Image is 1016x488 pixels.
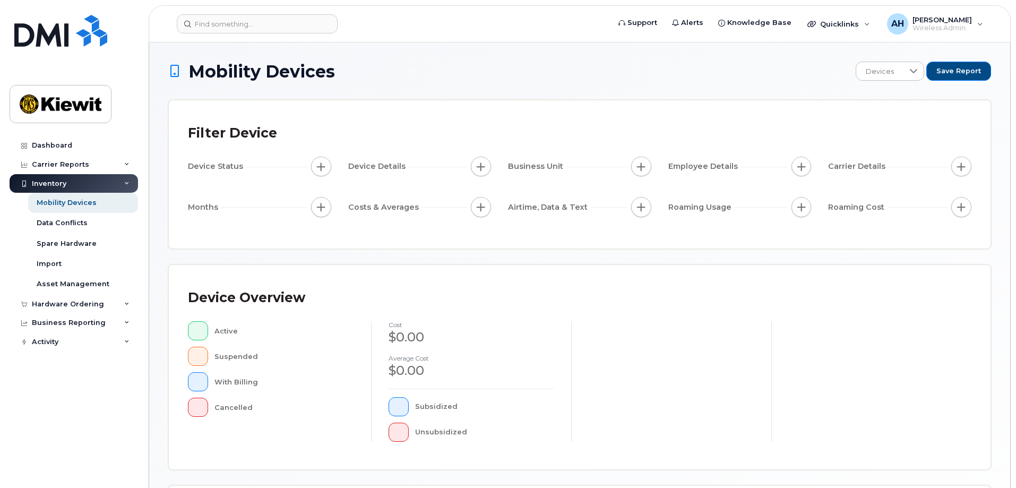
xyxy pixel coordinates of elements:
div: Suspended [214,347,355,366]
div: Subsidized [415,397,555,416]
span: Device Details [348,161,409,172]
span: Mobility Devices [188,62,335,81]
span: Devices [856,62,903,81]
div: $0.00 [389,328,554,346]
span: Roaming Cost [828,202,888,213]
div: Unsubsidized [415,423,555,442]
div: $0.00 [389,362,554,380]
div: Device Overview [188,284,305,312]
span: Save Report [936,66,981,76]
span: Airtime, Data & Text [508,202,591,213]
span: Employee Details [668,161,741,172]
span: Months [188,202,221,213]
div: Cancelled [214,398,355,417]
div: Filter Device [188,119,277,147]
div: Active [214,321,355,340]
button: Save Report [926,62,991,81]
span: Business Unit [508,161,566,172]
h4: Average cost [389,355,554,362]
div: With Billing [214,372,355,391]
h4: cost [389,321,554,328]
span: Carrier Details [828,161,889,172]
span: Device Status [188,161,246,172]
span: Roaming Usage [668,202,735,213]
span: Costs & Averages [348,202,422,213]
